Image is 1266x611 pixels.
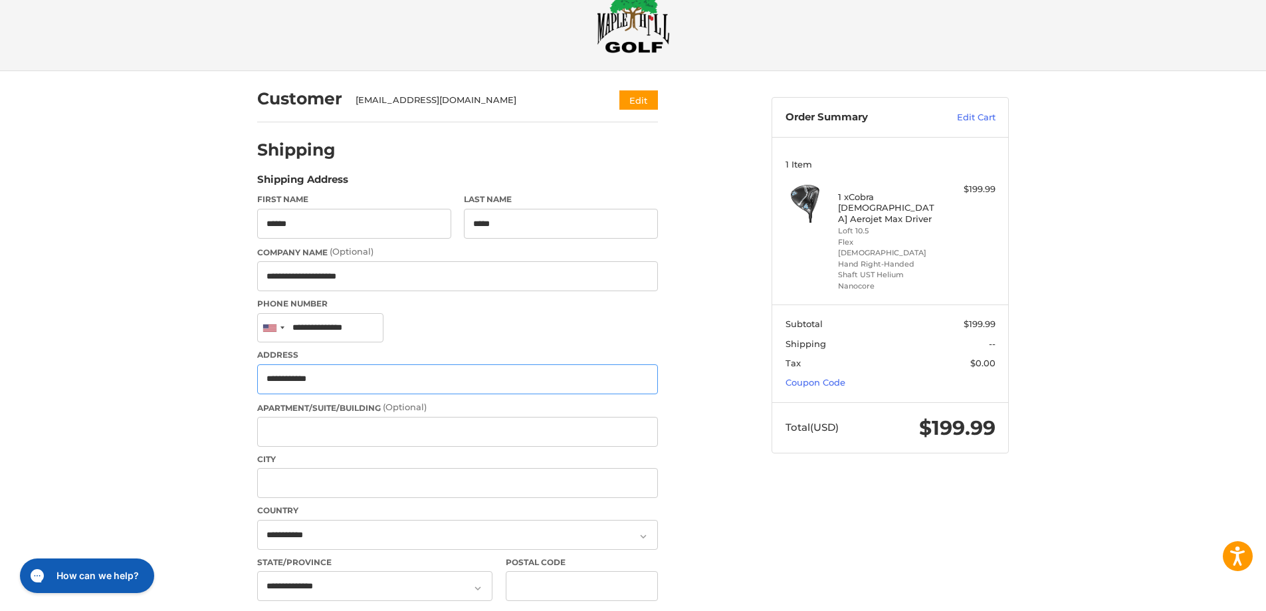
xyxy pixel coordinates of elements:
h2: Shipping [257,140,336,160]
a: Coupon Code [786,377,845,388]
button: Edit [619,90,658,110]
li: Flex [DEMOGRAPHIC_DATA] [838,237,940,259]
iframe: Gorgias live chat messenger [13,554,158,598]
span: $199.99 [919,416,996,440]
span: -- [989,338,996,349]
span: $0.00 [970,358,996,368]
label: Address [257,349,658,361]
label: State/Province [257,556,492,568]
label: Country [257,505,658,517]
label: Postal Code [506,556,659,568]
span: Total (USD) [786,421,839,433]
div: [EMAIL_ADDRESS][DOMAIN_NAME] [356,94,594,107]
small: (Optional) [383,402,427,412]
label: Company Name [257,245,658,259]
span: Tax [786,358,801,368]
span: $199.99 [964,318,996,329]
legend: Shipping Address [257,172,348,193]
label: Phone Number [257,298,658,310]
label: Last Name [464,193,658,205]
small: (Optional) [330,246,373,257]
label: City [257,453,658,465]
div: United States: +1 [258,314,288,342]
div: $199.99 [943,183,996,196]
label: First Name [257,193,451,205]
a: Edit Cart [928,111,996,124]
h4: 1 x Cobra [DEMOGRAPHIC_DATA] Aerojet Max Driver [838,191,940,224]
li: Hand Right-Handed [838,259,940,270]
span: Shipping [786,338,826,349]
li: Loft 10.5 [838,225,940,237]
label: Apartment/Suite/Building [257,401,658,414]
h3: 1 Item [786,159,996,170]
span: Subtotal [786,318,823,329]
h3: Order Summary [786,111,928,124]
li: Shaft UST Helium Nanocore [838,269,940,291]
h2: Customer [257,88,342,109]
